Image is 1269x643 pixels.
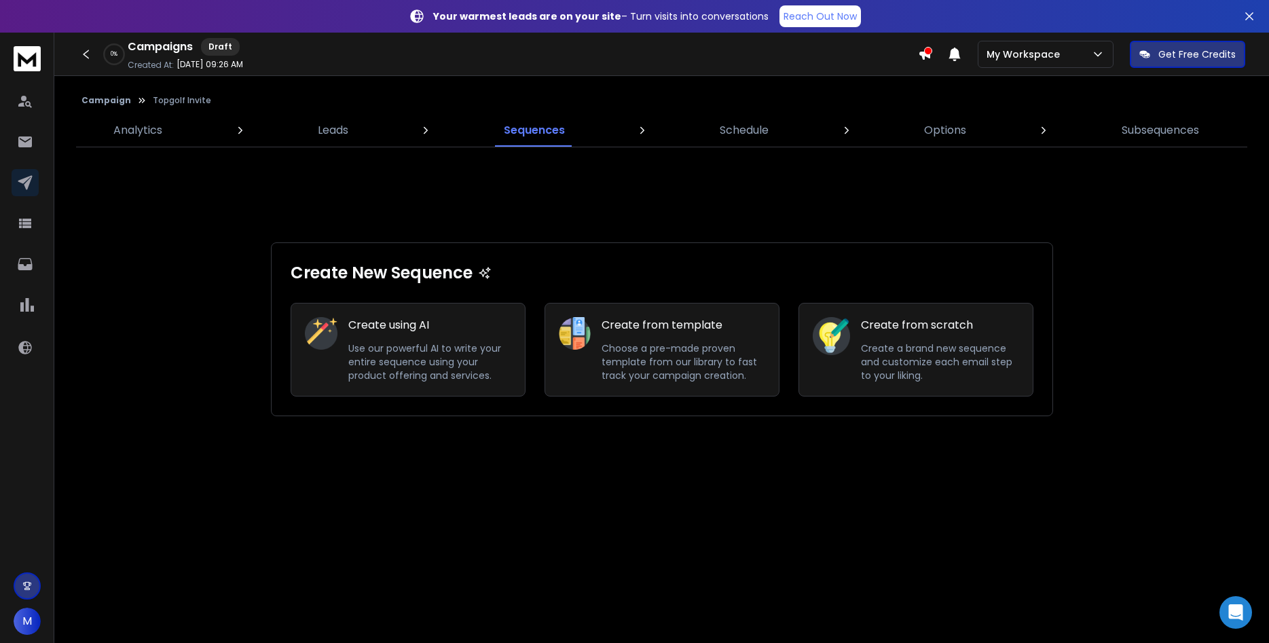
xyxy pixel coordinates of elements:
div: Draft [201,38,240,56]
img: Create from template [559,317,591,350]
h1: Create using AI [348,317,511,333]
p: Created At: [128,60,174,71]
img: Create from scratch [813,317,851,355]
p: Create a brand new sequence and customize each email step to your liking. [861,342,1018,382]
a: Options [916,114,974,147]
h1: Campaigns [128,39,193,55]
img: logo [14,46,41,71]
p: Analytics [113,122,162,139]
p: Subsequences [1122,122,1199,139]
a: Schedule [712,114,777,147]
p: [DATE] 09:26 AM [177,59,243,70]
h1: Create from scratch [861,317,1018,333]
p: Topgolf Invite [153,95,211,106]
p: Schedule [720,122,769,139]
p: Choose a pre-made proven template from our library to fast track your campaign creation. [602,342,765,382]
h1: Create New Sequence [291,262,1033,284]
p: Leads [318,122,348,139]
p: Reach Out Now [784,10,857,23]
a: Sequences [496,114,573,147]
strong: Your warmest leads are on your site [433,10,621,23]
button: Campaign [81,95,131,106]
button: Get Free Credits [1130,41,1245,68]
img: Create using AI [305,317,337,350]
a: Analytics [105,114,170,147]
p: Get Free Credits [1158,48,1236,61]
button: M [14,608,41,635]
p: 0 % [111,50,117,58]
a: Reach Out Now [779,5,861,27]
p: Sequences [504,122,565,139]
a: Leads [310,114,356,147]
p: – Turn visits into conversations [433,10,769,23]
p: Options [924,122,966,139]
div: Open Intercom Messenger [1219,596,1252,629]
a: Subsequences [1114,114,1207,147]
p: My Workspace [987,48,1065,61]
h1: Create from template [602,317,765,333]
p: Use our powerful AI to write your entire sequence using your product offering and services. [348,342,511,382]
